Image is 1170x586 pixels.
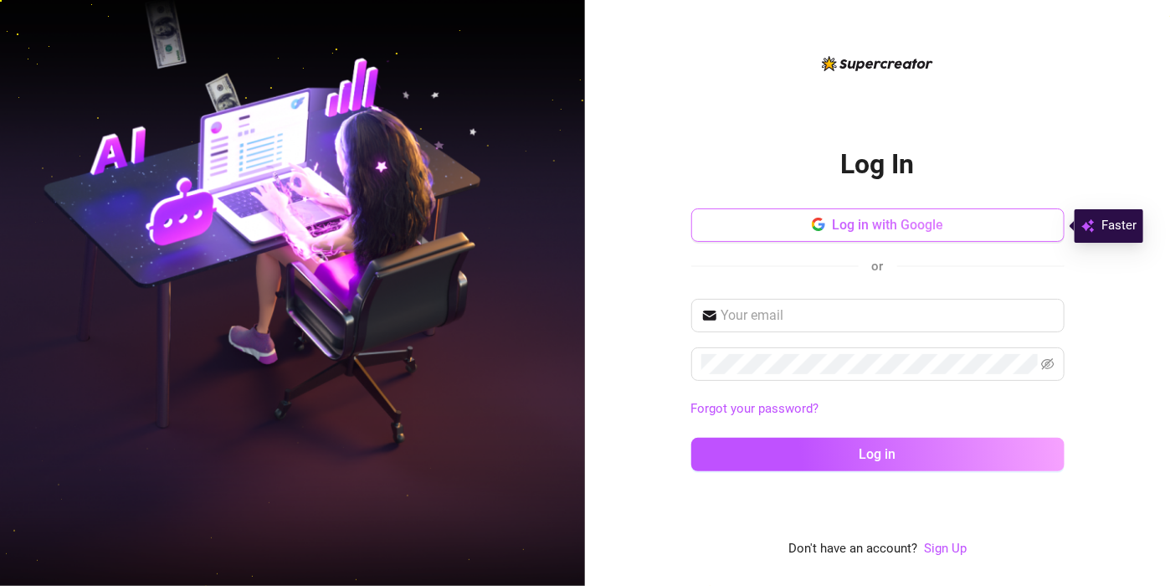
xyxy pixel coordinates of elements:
[924,539,967,559] a: Sign Up
[788,539,917,559] span: Don't have an account?
[822,56,933,71] img: logo-BBDzfeDw.svg
[924,541,967,556] a: Sign Up
[832,217,943,233] span: Log in with Google
[841,147,915,182] h2: Log In
[1041,357,1055,371] span: eye-invisible
[1081,216,1095,236] img: svg%3e
[691,438,1065,471] button: Log in
[721,306,1055,326] input: Your email
[691,401,819,416] a: Forgot your password?
[1101,216,1137,236] span: Faster
[691,399,1065,419] a: Forgot your password?
[872,259,884,274] span: or
[691,208,1065,242] button: Log in with Google
[860,446,896,462] span: Log in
